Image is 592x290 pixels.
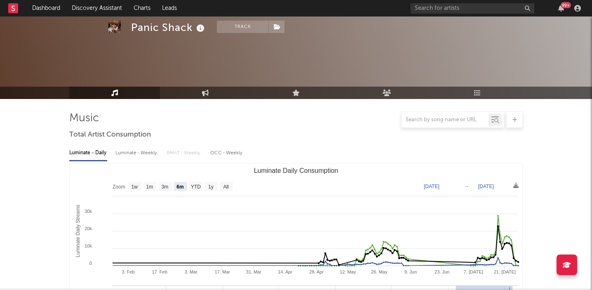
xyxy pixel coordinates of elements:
text: 3. Feb [122,269,134,274]
text: 6m [176,184,183,190]
text: 28. Apr [309,269,324,274]
text: 1m [146,184,153,190]
text: 31. Mar [246,269,262,274]
div: Luminate - Daily [69,146,107,160]
text: 20k [85,226,92,231]
text: YTD [191,184,201,190]
text: → [464,184,469,189]
text: 3. Mar [185,269,198,274]
div: Luminate - Weekly [115,146,159,160]
div: 99 + [561,2,571,8]
text: 23. Jun [435,269,449,274]
text: All [223,184,228,190]
text: 1w [132,184,138,190]
text: 30k [85,209,92,214]
div: OCC - Weekly [210,146,243,160]
text: [DATE] [478,184,494,189]
text: 14. Apr [278,269,292,274]
text: [DATE] [424,184,439,189]
text: 3m [162,184,169,190]
text: 10k [85,243,92,248]
text: Luminate Daily Streams [75,205,81,257]
text: 17. Mar [215,269,230,274]
text: Zoom [113,184,125,190]
text: Luminate Daily Consumption [254,167,338,174]
span: Total Artist Consumption [69,130,151,140]
input: Search by song name or URL [402,117,489,123]
button: 99+ [558,5,564,12]
text: 0 [89,261,92,266]
text: 17. Feb [152,269,167,274]
button: Track [217,21,268,33]
text: 9. Jun [404,269,417,274]
text: 21. [DATE] [494,269,516,274]
input: Search for artists [411,3,534,14]
text: 1y [208,184,214,190]
div: Panic Shack [131,21,207,34]
text: 7. [DATE] [464,269,483,274]
text: 12. May [340,269,356,274]
text: 26. May [371,269,388,274]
